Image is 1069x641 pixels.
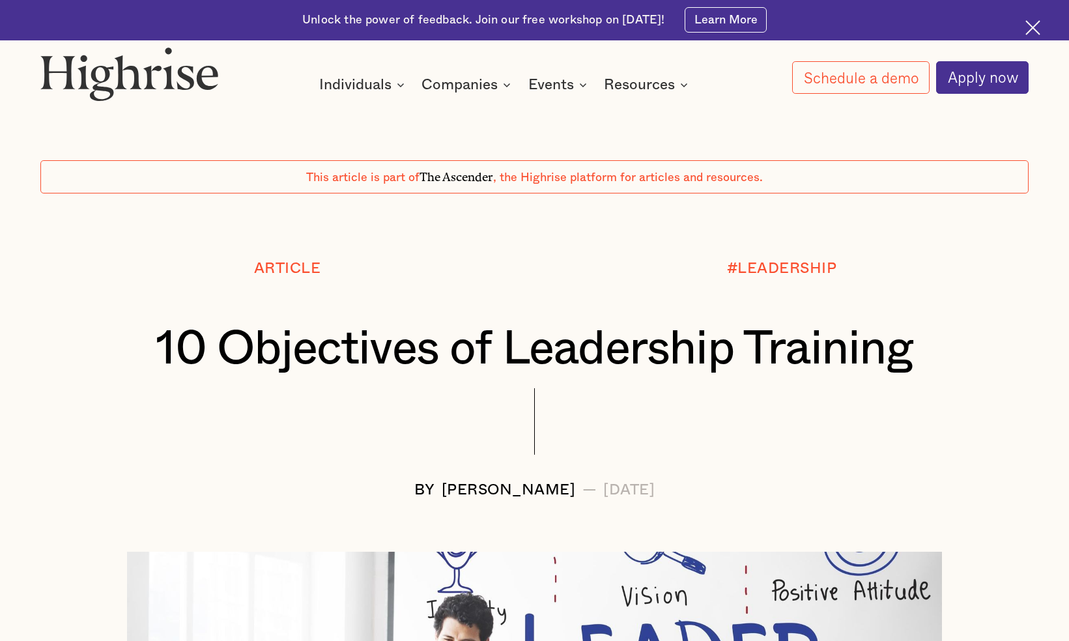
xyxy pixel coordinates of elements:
[936,61,1029,94] a: Apply now
[421,77,515,93] div: Companies
[319,77,408,93] div: Individuals
[528,77,574,93] div: Events
[493,172,763,183] span: , the Highrise platform for articles and resources.
[582,481,597,498] div: —
[421,77,498,93] div: Companies
[40,47,219,101] img: Highrise logo
[302,12,664,28] div: Unlock the power of feedback. Join our free workshop on [DATE]!
[81,323,988,375] h1: 10 Objectives of Leadership Training
[414,481,435,498] div: BY
[604,77,692,93] div: Resources
[442,481,576,498] div: [PERSON_NAME]
[1025,20,1040,35] img: Cross icon
[685,7,767,33] a: Learn More
[603,481,655,498] div: [DATE]
[420,167,493,182] span: The Ascender
[727,260,837,276] div: #LEADERSHIP
[319,77,392,93] div: Individuals
[604,77,675,93] div: Resources
[254,260,321,276] div: Article
[792,61,930,94] a: Schedule a demo
[528,77,591,93] div: Events
[306,172,420,183] span: This article is part of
